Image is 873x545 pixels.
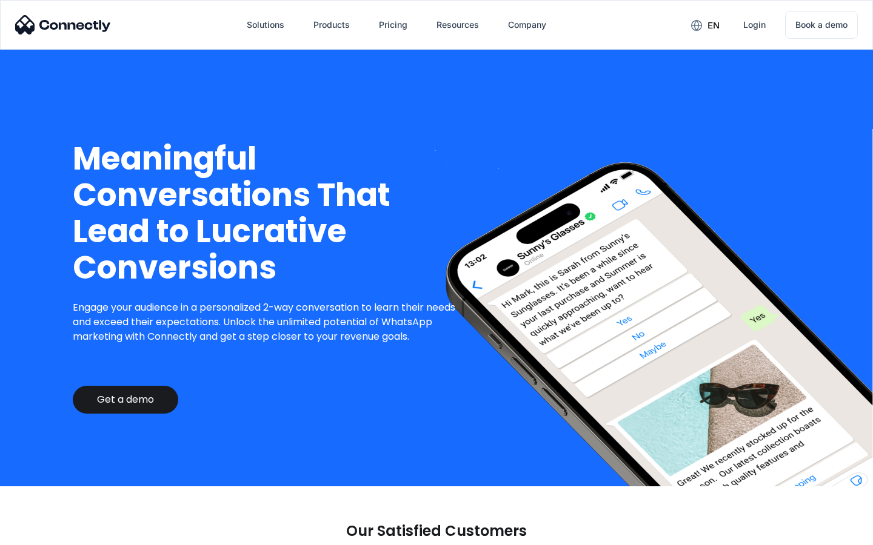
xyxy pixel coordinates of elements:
div: en [681,16,729,34]
h1: Meaningful Conversations That Lead to Lucrative Conversions [73,140,465,286]
div: Pricing [379,16,407,33]
div: Company [508,16,546,33]
div: Products [313,16,350,33]
div: Company [498,10,556,39]
a: Login [734,10,775,39]
div: Products [304,10,360,39]
a: Pricing [369,10,417,39]
aside: Language selected: English [12,524,73,541]
div: Login [743,16,766,33]
div: Solutions [237,10,294,39]
div: Resources [427,10,489,39]
div: Get a demo [97,394,154,406]
a: Get a demo [73,386,178,414]
div: Solutions [247,16,284,33]
ul: Language list [24,524,73,541]
img: Connectly Logo [15,15,111,35]
div: Resources [436,16,479,33]
p: Our Satisfied Customers [346,523,527,540]
div: en [707,17,720,34]
a: Book a demo [785,11,858,39]
p: Engage your audience in a personalized 2-way conversation to learn their needs and exceed their e... [73,300,465,344]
